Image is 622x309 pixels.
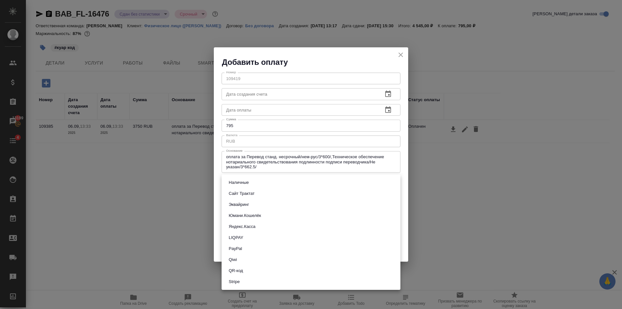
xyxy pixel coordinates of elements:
button: Наличные [227,179,251,186]
button: Эквайринг [227,201,251,208]
button: QR-код [227,267,245,274]
button: PayPal [227,245,244,252]
button: Сайт Трактат [227,190,257,197]
button: Юмани.Кошелёк [227,212,263,219]
button: Stripe [227,278,242,285]
button: LIQPAY [227,234,245,241]
button: Яндекс.Касса [227,223,257,230]
button: Qiwi [227,256,239,263]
